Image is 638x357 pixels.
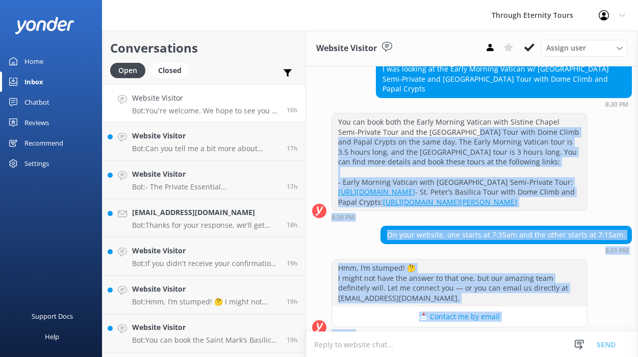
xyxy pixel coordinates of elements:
[24,153,49,174] div: Settings
[287,259,298,268] span: 06:09pm 12-Aug-2025 (UTC +02:00) Europe/Amsterdam
[132,144,279,153] p: Bot: Can you tell me a bit more about where you are going? We have an amazing array of group and ...
[546,42,586,54] span: Assign user
[24,51,43,72] div: Home
[132,336,279,345] p: Bot: You can book the Saint Mark’s Basilica Night Tour: Exclusive Visit or the [GEOGRAPHIC_DATA] ...
[316,42,377,55] h3: Website Visitor
[287,144,298,153] span: 08:04pm 12-Aug-2025 (UTC +02:00) Europe/Amsterdam
[132,130,279,141] h4: Website Visitor
[331,330,588,337] div: 08:31pm 12-Aug-2025 (UTC +02:00) Europe/Amsterdam
[45,326,59,347] div: Help
[332,306,587,327] button: 📩 Contact me by email
[103,84,305,123] a: Website VisitorBot:You're welcome. We hope to see you at Through Eternity Tours soon!16h
[150,64,194,76] a: Closed
[338,187,415,197] a: [URL][DOMAIN_NAME]
[132,283,279,295] h4: Website Visitor
[331,215,354,221] strong: 8:30 PM
[605,102,628,108] strong: 8:30 PM
[132,245,279,256] h4: Website Visitor
[132,259,279,268] p: Bot: If you didn't receive your confirmation email, you can contact the team at [EMAIL_ADDRESS][D...
[331,213,588,221] div: 08:30pm 12-Aug-2025 (UTC +02:00) Europe/Amsterdam
[103,276,305,314] a: Website VisitorBot:Hmm, I’m stumped! 🤔 I might not have the answer to that one, but our amazing t...
[132,221,279,230] p: Bot: Thanks for your response, we'll get back to you as soon as we can during opening hours.
[110,63,145,78] div: Open
[287,106,298,114] span: 08:31pm 12-Aug-2025 (UTC +02:00) Europe/Amsterdam
[24,92,49,112] div: Chatbot
[103,237,305,276] a: Website VisitorBot:If you didn't receive your confirmation email, you can contact the team at [EM...
[132,106,279,115] p: Bot: You're welcome. We hope to see you at Through Eternity Tours soon!
[150,63,189,78] div: Closed
[541,40,628,56] div: Assign User
[24,72,43,92] div: Inbox
[332,259,587,306] div: Hmm, I’m stumped! 🤔 I might not have the answer to that one, but our amazing team definitely will...
[380,247,632,254] div: 08:31pm 12-Aug-2025 (UTC +02:00) Europe/Amsterdam
[132,207,279,218] h4: [EMAIL_ADDRESS][DOMAIN_NAME]
[605,248,628,254] strong: 8:31 PM
[383,197,517,207] a: [URL][DOMAIN_NAME][PERSON_NAME]
[24,112,49,133] div: Reviews
[32,306,73,326] div: Support Docs
[132,92,279,104] h4: Website Visitor
[110,38,298,58] h2: Conversations
[103,161,305,199] a: Website VisitorBot:- The Private Essential [GEOGRAPHIC_DATA], [GEOGRAPHIC_DATA] Tour is a 3-hour ...
[132,169,279,180] h4: Website Visitor
[287,336,298,344] span: 05:42pm 12-Aug-2025 (UTC +02:00) Europe/Amsterdam
[103,314,305,352] a: Website VisitorBot:You can book the Saint Mark’s Basilica Night Tour: Exclusive Visit or the [GEO...
[103,199,305,237] a: [EMAIL_ADDRESS][DOMAIN_NAME]Bot:Thanks for your response, we'll get back to you as soon as we can...
[15,17,74,34] img: yonder-white-logo.png
[376,60,631,98] div: I was looking at the Early Morning Vatican w/ [GEOGRAPHIC_DATA] Semi-Private and [GEOGRAPHIC_DATA...
[287,297,298,306] span: 06:06pm 12-Aug-2025 (UTC +02:00) Europe/Amsterdam
[376,101,632,108] div: 08:30pm 12-Aug-2025 (UTC +02:00) Europe/Amsterdam
[24,133,63,153] div: Recommend
[110,64,150,76] a: Open
[381,226,631,244] div: On your website, one starts at 7:35am and the other starts at 7:15am.
[287,221,298,229] span: 06:38pm 12-Aug-2025 (UTC +02:00) Europe/Amsterdam
[332,113,587,210] div: You can book both the Early Morning Vatican with Sistine Chapel Semi-Private Tour and the [GEOGRA...
[132,322,279,333] h4: Website Visitor
[287,182,298,191] span: 07:45pm 12-Aug-2025 (UTC +02:00) Europe/Amsterdam
[132,182,279,192] p: Bot: - The Private Essential [GEOGRAPHIC_DATA], [GEOGRAPHIC_DATA] Tour is a 3-hour private experi...
[132,297,279,306] p: Bot: Hmm, I’m stumped! 🤔 I might not have the answer to that one, but our amazing team definitely...
[103,123,305,161] a: Website VisitorBot:Can you tell me a bit more about where you are going? We have an amazing array...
